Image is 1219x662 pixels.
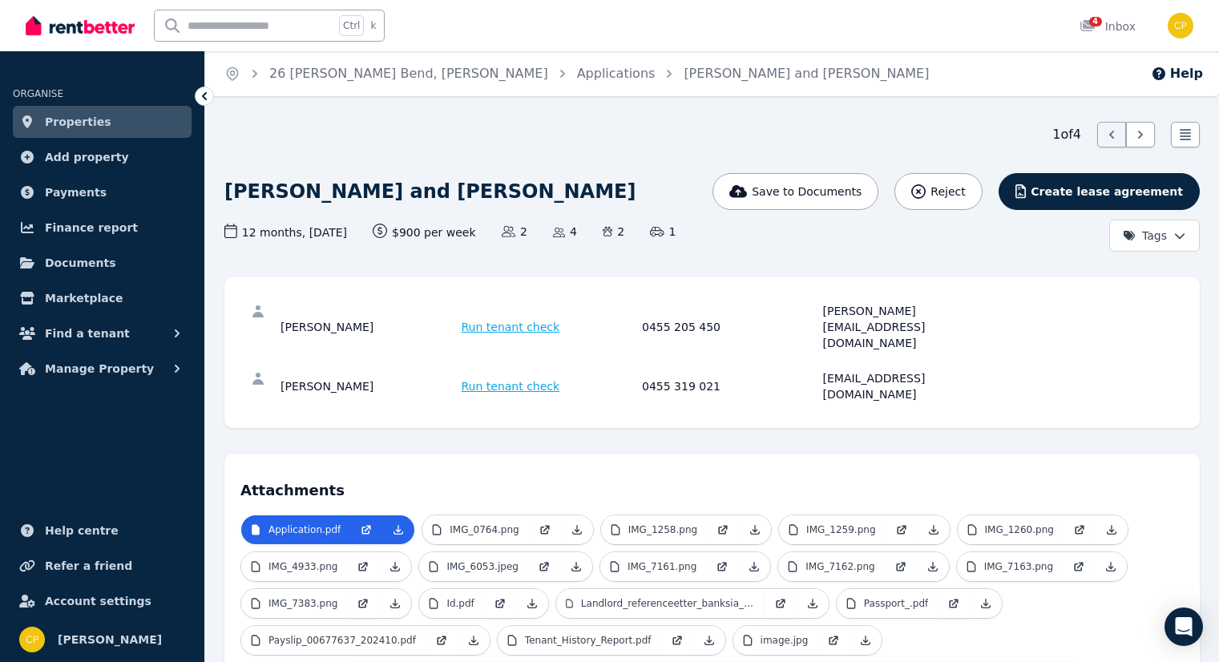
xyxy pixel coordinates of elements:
[1052,125,1081,144] span: 1 of 4
[350,515,382,544] a: Open in new Tab
[13,141,192,173] a: Add property
[241,626,426,655] a: Payslip_00677637_202410.pdf
[886,515,918,544] a: Open in new Tab
[224,179,636,204] h1: [PERSON_NAME] and [PERSON_NAME]
[13,585,192,617] a: Account settings
[45,521,119,540] span: Help centre
[450,523,519,536] p: IMG_0764.png
[419,552,528,581] a: IMG_6053.jpeg
[528,552,560,581] a: Open in new Tab
[642,370,818,402] div: 0455 319 021
[918,515,950,544] a: Download Attachment
[58,630,162,649] span: [PERSON_NAME]
[13,88,63,99] span: ORGANISE
[797,589,829,618] a: Download Attachment
[339,15,364,36] span: Ctrl
[241,589,347,618] a: IMG_7383.png
[738,552,770,581] a: Download Attachment
[241,515,350,544] a: Application.pdf
[628,560,696,573] p: IMG_7161.png
[778,552,884,581] a: IMG_7162.png
[446,560,519,573] p: IMG_6053.jpeg
[462,378,560,394] span: Run tenant check
[1168,13,1193,38] img: Clinton Paskins
[970,589,1002,618] a: Download Attachment
[419,589,483,618] a: Id.pdf
[13,282,192,314] a: Marketplace
[484,589,516,618] a: Open in new Tab
[382,515,414,544] a: Download Attachment
[837,589,938,618] a: Passport_.pdf
[684,66,929,81] a: [PERSON_NAME] and [PERSON_NAME]
[281,370,457,402] div: [PERSON_NAME]
[516,589,548,618] a: Download Attachment
[347,589,379,618] a: Open in new Tab
[693,626,725,655] a: Download Attachment
[426,626,458,655] a: Open in new Tab
[603,224,624,240] span: 2
[850,626,882,655] a: Download Attachment
[224,224,347,240] span: 12 months , [DATE]
[999,173,1200,210] button: Create lease agreement
[268,597,337,610] p: IMG_7383.png
[733,626,818,655] a: image.jpg
[1109,220,1200,252] button: Tags
[806,523,875,536] p: IMG_1259.png
[707,515,739,544] a: Open in new Tab
[45,556,132,575] span: Refer a friend
[13,247,192,279] a: Documents
[752,184,862,200] span: Save to Documents
[13,353,192,385] button: Manage Property
[601,515,707,544] a: IMG_1258.png
[1123,228,1167,244] span: Tags
[13,550,192,582] a: Refer a friend
[45,289,123,308] span: Marketplace
[13,212,192,244] a: Finance report
[938,589,970,618] a: Open in new Tab
[958,515,1064,544] a: IMG_1260.png
[422,515,528,544] a: IMG_0764.png
[268,634,416,647] p: Payslip_00677637_202410.pdf
[379,552,411,581] a: Download Attachment
[1165,608,1203,646] div: Open Intercom Messenger
[561,515,593,544] a: Download Attachment
[885,552,917,581] a: Open in new Tab
[761,634,809,647] p: image.jpg
[560,552,592,581] a: Download Attachment
[817,626,850,655] a: Open in new Tab
[529,515,561,544] a: Open in new Tab
[553,224,577,240] span: 4
[502,224,527,240] span: 2
[498,626,661,655] a: Tenant_History_Report.pdf
[379,589,411,618] a: Download Attachment
[19,627,45,652] img: Clinton Paskins
[864,597,928,610] p: Passport_.pdf
[628,523,697,536] p: IMG_1258.png
[1096,515,1128,544] a: Download Attachment
[45,591,151,611] span: Account settings
[45,359,154,378] span: Manage Property
[1080,18,1136,34] div: Inbox
[240,470,1184,502] h4: Attachments
[281,303,457,351] div: [PERSON_NAME]
[706,552,738,581] a: Open in new Tab
[241,552,347,581] a: IMG_4933.png
[45,112,111,131] span: Properties
[930,184,965,200] span: Reject
[984,560,1053,573] p: IMG_7163.png
[1095,552,1127,581] a: Download Attachment
[13,317,192,349] button: Find a tenant
[823,370,999,402] div: [EMAIL_ADDRESS][DOMAIN_NAME]
[205,51,948,96] nav: Breadcrumb
[957,552,1063,581] a: IMG_7163.png
[650,224,676,240] span: 1
[269,66,548,81] a: 26 [PERSON_NAME] Bend, [PERSON_NAME]
[26,14,135,38] img: RentBetter
[642,303,818,351] div: 0455 205 450
[347,552,379,581] a: Open in new Tab
[525,634,652,647] p: Tenant_History_Report.pdf
[45,324,130,343] span: Find a tenant
[446,597,474,610] p: Id.pdf
[1063,552,1095,581] a: Open in new Tab
[45,183,107,202] span: Payments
